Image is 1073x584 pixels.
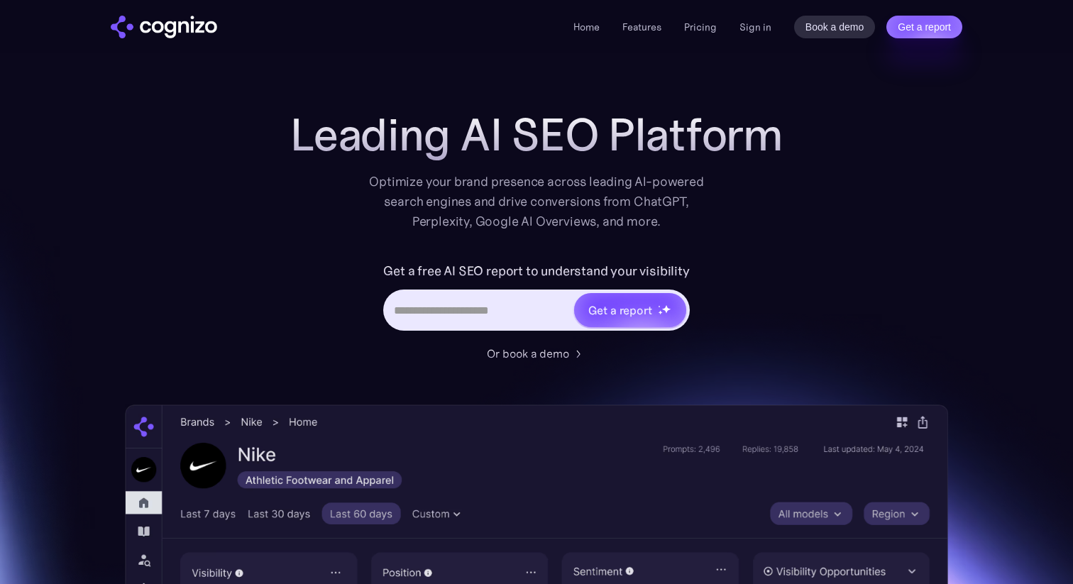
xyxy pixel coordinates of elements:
a: Home [573,21,600,33]
label: Get a free AI SEO report to understand your visibility [383,260,689,282]
img: star [658,310,663,315]
img: star [661,304,671,314]
a: Pricing [684,21,717,33]
a: Sign in [739,18,771,35]
img: cognizo logo [111,16,217,38]
a: home [111,16,217,38]
h1: Leading AI SEO Platform [290,109,783,160]
a: Get a report [886,16,962,38]
img: star [658,305,660,307]
div: Or book a demo [487,345,569,362]
div: Optimize your brand presence across leading AI-powered search engines and drive conversions from ... [362,172,711,231]
a: Or book a demo [487,345,586,362]
a: Get a reportstarstarstar [573,292,688,329]
form: Hero URL Input Form [383,260,689,338]
a: Features [622,21,661,33]
a: Book a demo [794,16,876,38]
div: Get a report [588,302,652,319]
